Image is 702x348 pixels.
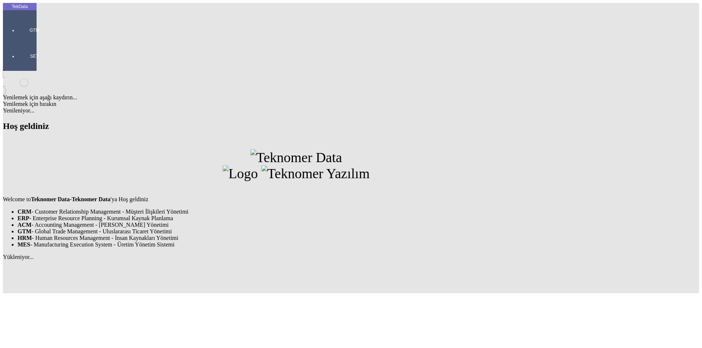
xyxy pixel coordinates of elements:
[3,94,589,101] div: Yenilemek için aşağı kaydırın...
[18,241,589,248] li: - Manufacturing Execution System - Üretim Yönetim Sistemi
[72,196,110,202] strong: Teknomer Data
[18,209,31,215] strong: CRM
[31,196,69,202] strong: Teknomer Data
[18,241,30,248] strong: MES
[3,254,589,260] div: Yükleniyor...
[18,235,589,241] li: - Human Resources Management - İnsan Kaynakları Yönetimi
[18,228,589,235] li: - Global Trade Management - Uluslararası Ticaret Yönetimi
[3,101,589,107] div: Yenilemek için bırakın
[3,4,37,9] div: TekData
[250,149,342,165] img: Teknomer Data
[223,165,258,181] img: Logo
[18,215,589,222] li: - Enterprise Resource Planning - Kurumsal Kaynak Planlama
[18,228,31,234] strong: GTM
[18,215,29,221] strong: ERP
[18,222,31,228] strong: ACM
[23,27,45,33] span: GTM
[3,107,589,114] div: Yenileniyor...
[18,222,589,228] li: - Accounting Management - [PERSON_NAME] Yönetimi
[18,209,589,215] li: - Customer Relationship Management - Müşteri İlişkileri Yönetimi
[18,235,32,241] strong: HRM
[261,165,370,181] img: Teknomer Yazılım
[3,196,589,203] p: Welcome to - 'ya Hoş geldiniz
[3,121,589,131] h2: Hoş geldiniz
[23,53,45,59] span: SET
